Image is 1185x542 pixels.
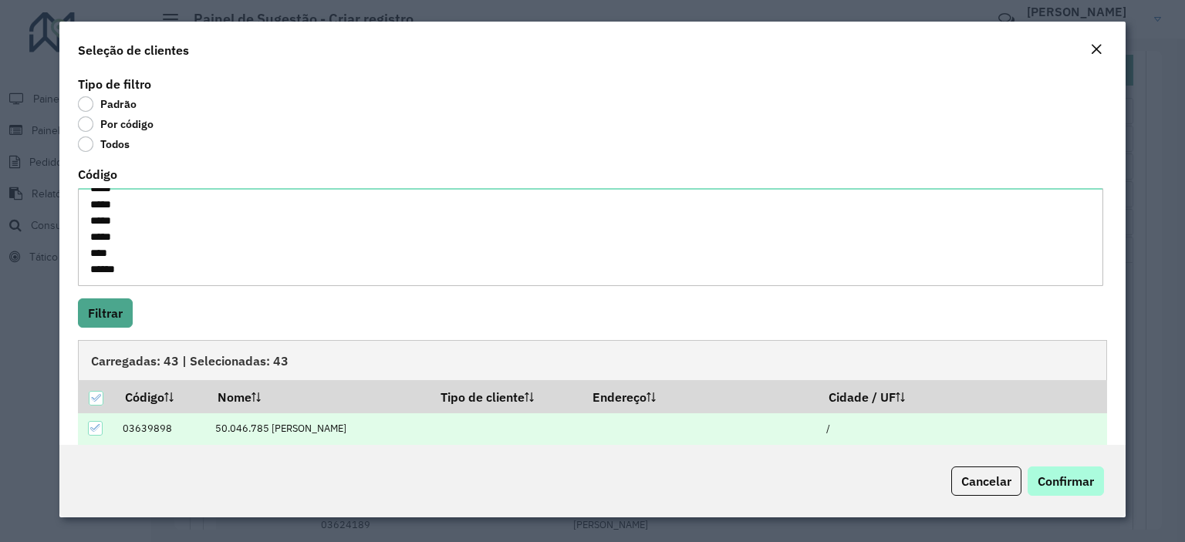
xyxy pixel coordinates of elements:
label: Tipo de filtro [78,75,151,93]
th: Tipo de cliente [430,380,582,412]
em: Fechar [1090,43,1102,56]
button: Confirmar [1028,466,1104,496]
button: Filtrar [78,298,133,328]
label: Todos [78,136,130,152]
div: Carregadas: 43 | Selecionadas: 43 [78,340,1107,380]
td: 57.380.620 [PERSON_NAME] [207,444,430,476]
td: 03638293 [114,444,207,476]
th: Cidade / UF [818,380,1107,412]
th: Endereço [582,380,818,412]
button: Cancelar [951,466,1021,496]
td: / [818,444,1107,476]
th: Código [114,380,207,412]
label: Padrão [78,96,137,112]
td: / [818,413,1107,445]
td: 50.046.785 [PERSON_NAME] [207,413,430,445]
span: Cancelar [961,473,1011,489]
label: Por código [78,116,154,132]
button: Close [1085,40,1107,60]
label: Código [78,165,117,183]
h4: Seleção de clientes [78,41,189,59]
th: Nome [207,380,430,412]
td: 03639898 [114,413,207,445]
span: Confirmar [1038,473,1094,489]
